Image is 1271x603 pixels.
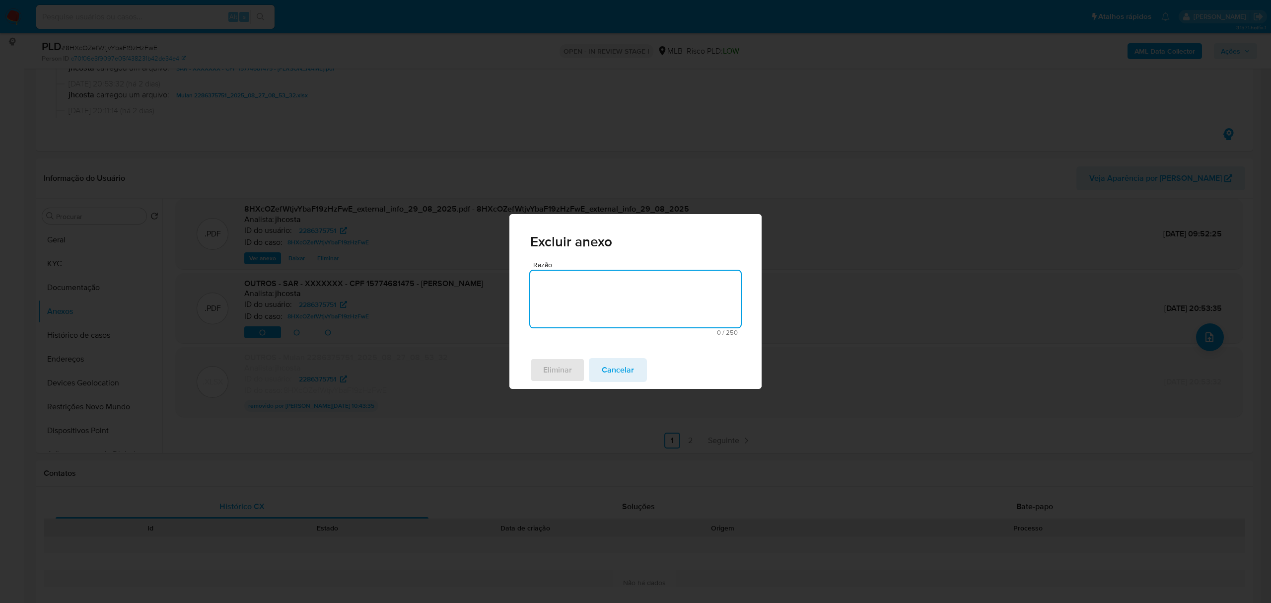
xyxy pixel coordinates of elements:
button: cancel.action [589,358,647,382]
textarea: Razão [530,271,741,327]
span: Razão [533,261,744,269]
span: Excluir anexo [530,235,741,249]
span: Máximo de 250 caracteres [533,329,738,336]
span: Cancelar [602,359,634,381]
div: Excluir anexo [509,214,762,389]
